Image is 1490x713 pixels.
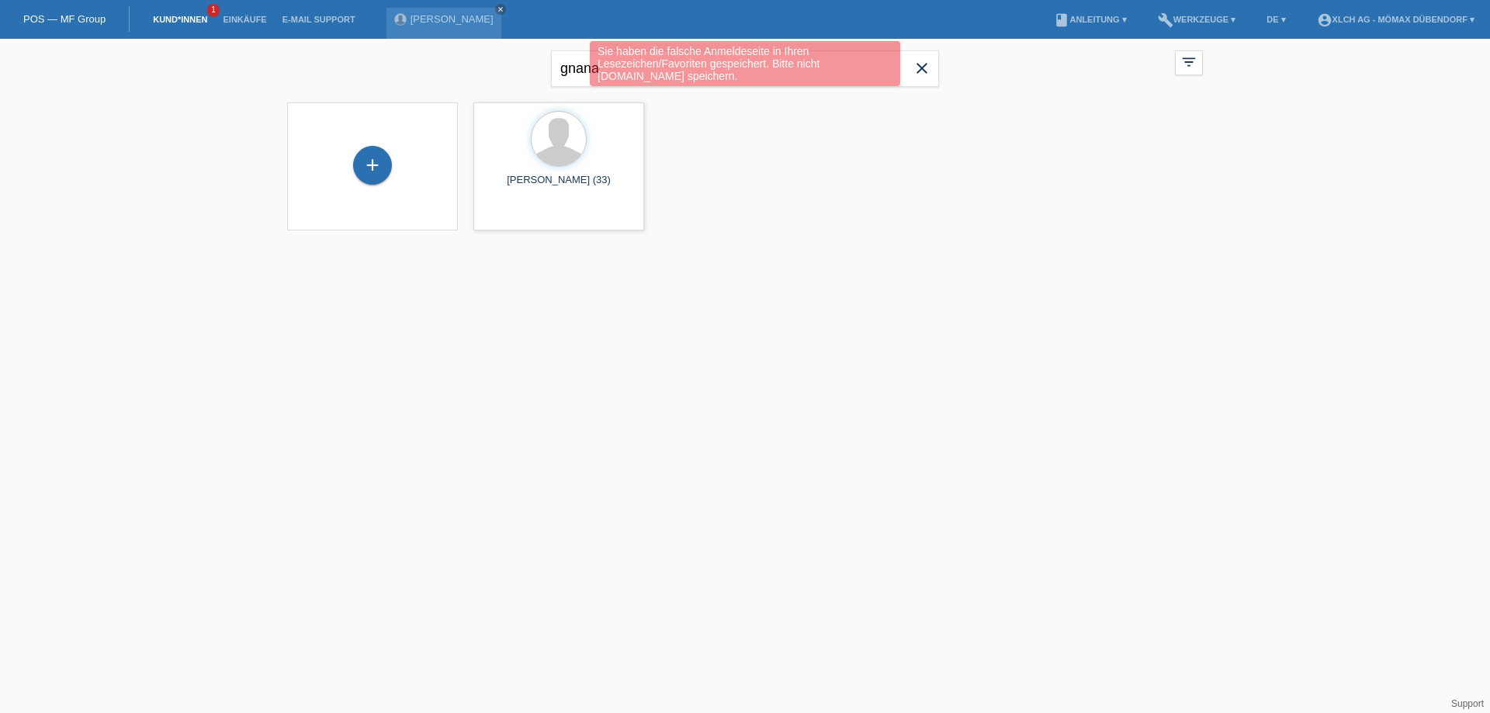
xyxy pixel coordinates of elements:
[1259,15,1293,24] a: DE ▾
[1158,12,1173,28] i: build
[23,13,106,25] a: POS — MF Group
[1150,15,1244,24] a: buildWerkzeuge ▾
[207,4,220,17] span: 1
[354,152,391,178] div: Kund*in hinzufügen
[1317,12,1332,28] i: account_circle
[1046,15,1134,24] a: bookAnleitung ▾
[275,15,363,24] a: E-Mail Support
[495,4,506,15] a: close
[1451,698,1484,709] a: Support
[1054,12,1069,28] i: book
[497,5,504,13] i: close
[411,13,494,25] a: [PERSON_NAME]
[215,15,274,24] a: Einkäufe
[486,174,632,199] div: [PERSON_NAME] (33)
[590,41,900,86] div: Sie haben die falsche Anmeldeseite in Ihren Lesezeichen/Favoriten gespeichert. Bitte nicht [DOMAI...
[1309,15,1482,24] a: account_circleXLCH AG - Mömax Dübendorf ▾
[145,15,215,24] a: Kund*innen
